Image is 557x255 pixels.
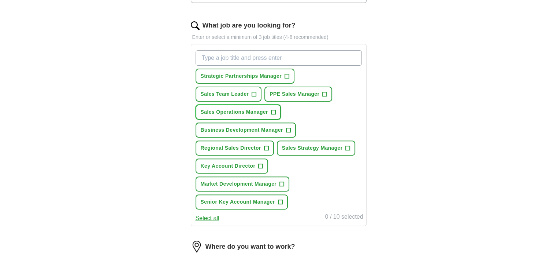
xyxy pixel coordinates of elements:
p: Enter or select a minimum of 3 job titles (4-8 recommended) [191,33,367,41]
span: Strategic Partnerships Manager [201,72,282,80]
button: Select all [196,214,219,223]
span: Senior Key Account Manager [201,198,275,206]
span: Business Development Manager [201,126,283,134]
button: Sales Operations Manager [196,105,281,120]
button: Senior Key Account Manager [196,194,288,210]
div: 0 / 10 selected [325,212,363,223]
button: Business Development Manager [196,123,296,138]
span: Sales Strategy Manager [282,144,343,152]
button: PPE Sales Manager [264,87,332,102]
img: search.png [191,21,200,30]
button: Sales Team Leader [196,87,262,102]
button: Key Account Director [196,159,268,174]
span: Key Account Director [201,162,256,170]
span: Market Development Manager [201,180,277,188]
img: location.png [191,241,203,252]
input: Type a job title and press enter [196,50,362,66]
button: Market Development Manager [196,176,290,192]
span: Sales Team Leader [201,90,249,98]
button: Strategic Partnerships Manager [196,69,294,84]
span: PPE Sales Manager [270,90,319,98]
label: Where do you want to work? [205,242,295,252]
label: What job are you looking for? [203,21,296,30]
span: Sales Operations Manager [201,108,268,116]
button: Sales Strategy Manager [277,141,356,156]
span: Regional Sales Director [201,144,261,152]
button: Regional Sales Director [196,141,274,156]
